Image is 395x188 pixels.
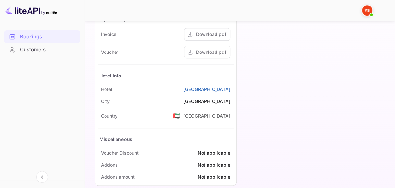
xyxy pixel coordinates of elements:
[101,161,117,168] div: Addons
[101,173,135,180] div: Addons amount
[99,72,122,79] div: Hotel Info
[362,5,372,16] img: Yandex Support
[101,49,118,55] div: Voucher
[183,86,230,93] a: [GEOGRAPHIC_DATA]
[4,43,80,55] a: Customers
[101,149,138,156] div: Voucher Discount
[183,112,230,119] div: [GEOGRAPHIC_DATA]
[183,98,230,105] div: [GEOGRAPHIC_DATA]
[20,33,77,41] div: Bookings
[5,5,57,16] img: LiteAPI logo
[20,46,77,53] div: Customers
[101,98,110,105] div: City
[99,136,132,143] div: Miscellaneous
[173,110,180,122] span: United States
[4,43,80,56] div: Customers
[36,171,48,183] button: Collapse navigation
[101,86,112,93] div: Hotel
[197,161,230,168] div: Not applicable
[197,173,230,180] div: Not applicable
[101,31,116,38] div: Invoice
[196,31,226,38] div: Download pdf
[196,49,226,55] div: Download pdf
[197,149,230,156] div: Not applicable
[4,30,80,42] a: Bookings
[4,30,80,43] div: Bookings
[101,112,117,119] div: Country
